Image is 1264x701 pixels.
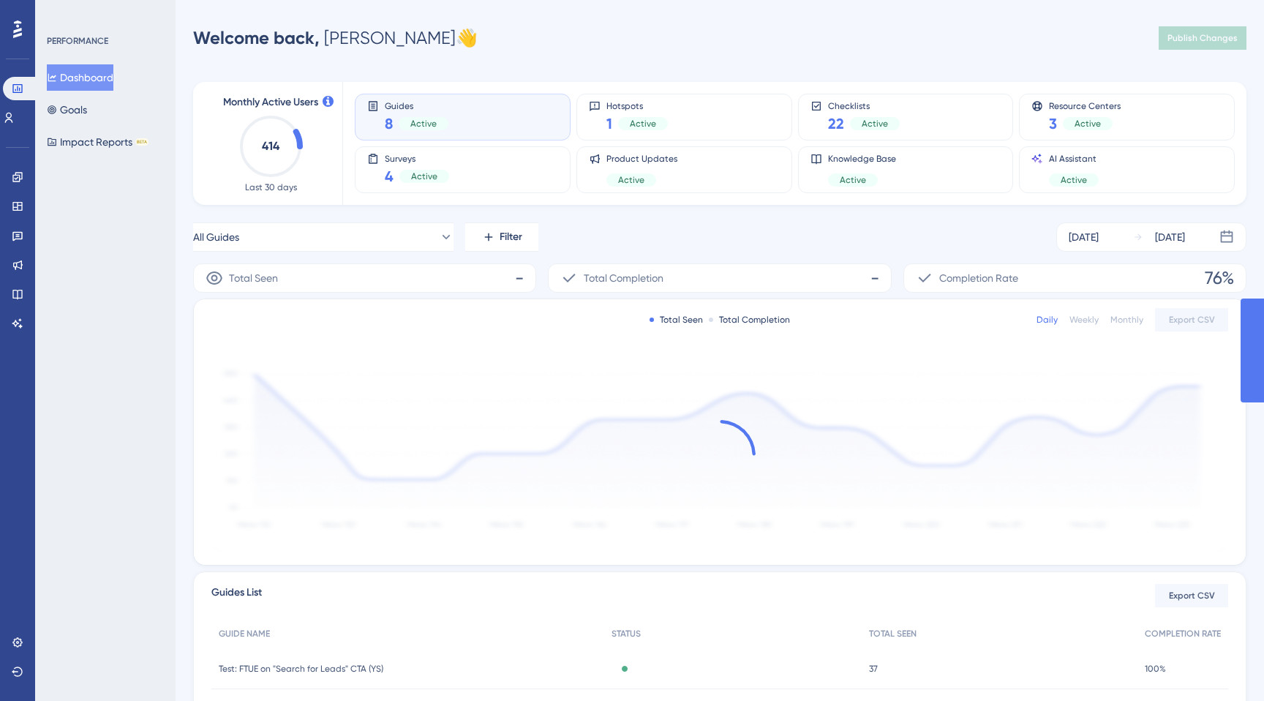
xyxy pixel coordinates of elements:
span: Hotspots [606,100,668,110]
div: Weekly [1069,314,1099,326]
span: GUIDE NAME [219,628,270,640]
span: 1 [606,113,612,134]
span: Product Updates [606,153,677,165]
span: Completion Rate [939,269,1018,287]
div: Daily [1037,314,1058,326]
span: STATUS [612,628,641,640]
div: BETA [135,138,148,146]
span: Active [618,174,644,186]
button: Filter [465,222,538,252]
span: Guides List [211,584,262,607]
div: Monthly [1110,314,1143,326]
button: Export CSV [1155,584,1228,607]
span: COMPLETION RATE [1145,628,1221,640]
span: Publish Changes [1167,32,1238,44]
span: - [870,266,879,290]
span: Last 30 days [245,181,297,193]
span: Active [1061,174,1087,186]
span: 3 [1049,113,1057,134]
span: Test: FTUE on "Search for Leads" CTA (YS) [219,663,383,675]
span: TOTAL SEEN [869,628,917,640]
iframe: UserGuiding AI Assistant Launcher [1203,643,1246,687]
span: Total Completion [584,269,663,287]
span: 100% [1145,663,1166,675]
span: Export CSV [1169,314,1215,326]
span: Active [840,174,866,186]
button: Publish Changes [1159,26,1246,50]
span: Total Seen [229,269,278,287]
span: Active [630,118,656,130]
span: 4 [385,166,394,187]
span: 76% [1205,266,1234,290]
button: Dashboard [47,64,113,91]
span: Surveys [385,153,449,163]
span: AI Assistant [1049,153,1099,165]
span: Active [862,118,888,130]
button: Impact ReportsBETA [47,129,148,155]
span: Active [410,118,437,130]
span: Knowledge Base [828,153,896,165]
div: Total Completion [709,314,790,326]
div: Total Seen [650,314,703,326]
span: All Guides [193,228,239,246]
div: [DATE] [1069,228,1099,246]
span: 37 [869,663,878,675]
span: Filter [500,228,522,246]
div: [PERSON_NAME] 👋 [193,26,478,50]
span: Resource Centers [1049,100,1121,110]
span: Welcome back, [193,27,320,48]
div: [DATE] [1155,228,1185,246]
span: 22 [828,113,844,134]
button: Export CSV [1155,308,1228,331]
span: Export CSV [1169,590,1215,601]
text: 414 [262,139,280,153]
span: Active [1075,118,1101,130]
span: Guides [385,100,448,110]
div: PERFORMANCE [47,35,108,47]
button: Goals [47,97,87,123]
span: Checklists [828,100,900,110]
span: Active [411,170,437,182]
span: - [515,266,524,290]
span: 8 [385,113,393,134]
button: All Guides [193,222,454,252]
span: Monthly Active Users [223,94,318,111]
